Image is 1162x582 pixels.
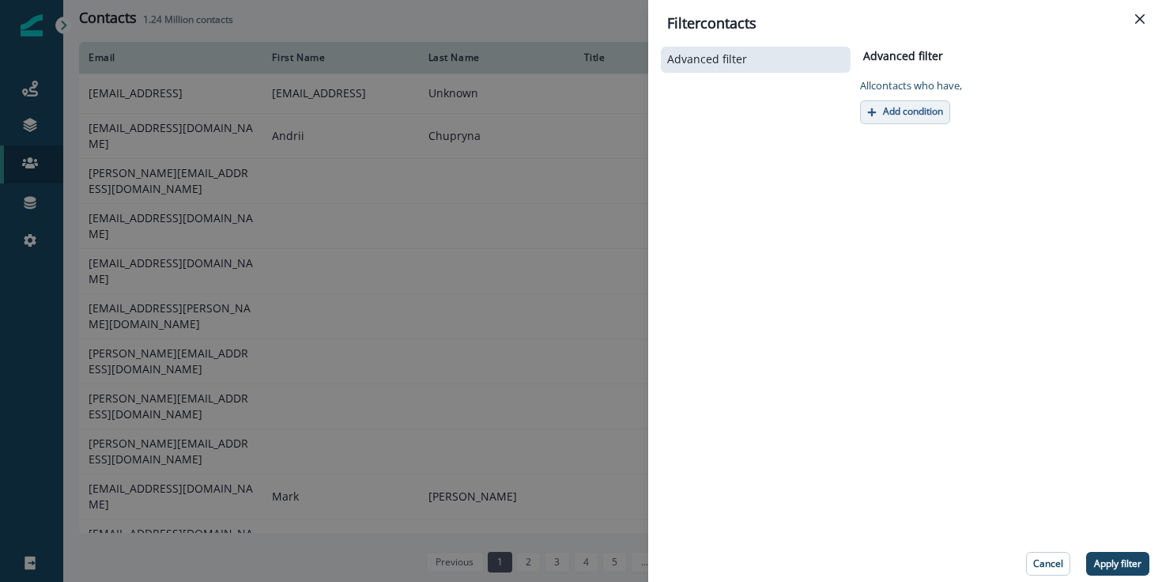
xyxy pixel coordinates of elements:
button: Add condition [860,100,950,124]
p: Advanced filter [667,53,747,66]
p: Apply filter [1094,558,1141,569]
button: Close [1127,6,1153,32]
p: All contact s who have, [860,78,962,94]
button: Advanced filter [667,53,844,66]
button: Cancel [1026,552,1070,576]
p: Add condition [883,106,943,117]
button: Apply filter [1086,552,1149,576]
h2: Advanced filter [860,50,943,63]
p: Filter contacts [667,13,756,34]
p: Cancel [1033,558,1063,569]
